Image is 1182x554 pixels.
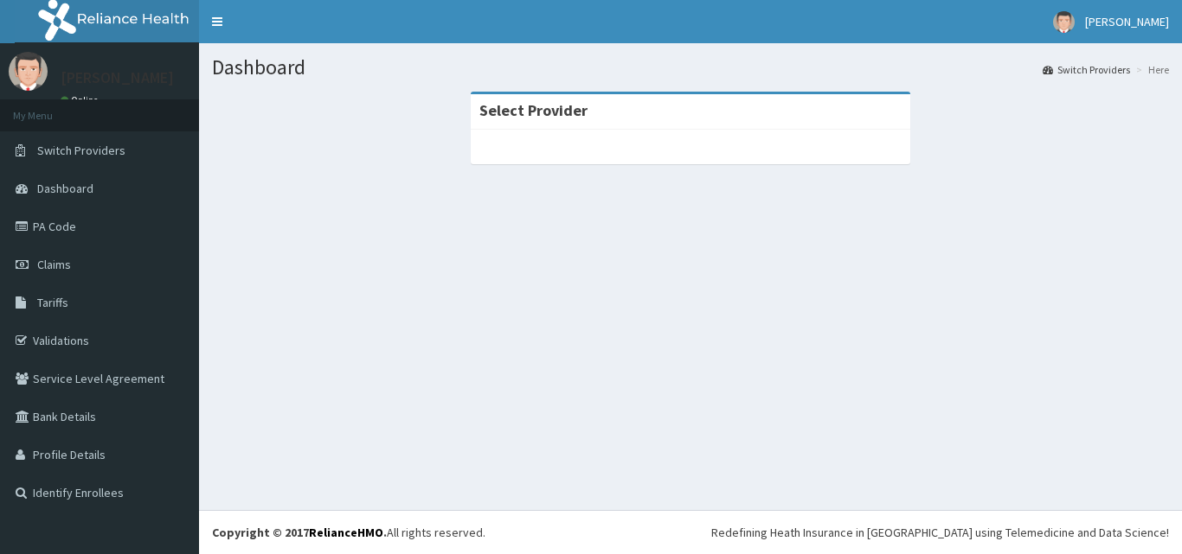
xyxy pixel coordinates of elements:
a: Switch Providers [1043,62,1130,77]
span: Dashboard [37,181,93,196]
li: Here [1132,62,1169,77]
span: Tariffs [37,295,68,310]
span: Claims [37,257,71,272]
p: [PERSON_NAME] [61,70,174,86]
footer: All rights reserved. [199,510,1182,554]
h1: Dashboard [212,56,1169,79]
span: [PERSON_NAME] [1085,14,1169,29]
span: Switch Providers [37,143,125,158]
strong: Select Provider [479,100,588,120]
strong: Copyright © 2017 . [212,525,387,540]
a: RelianceHMO [309,525,383,540]
a: Online [61,94,102,106]
img: User Image [9,52,48,91]
div: Redefining Heath Insurance in [GEOGRAPHIC_DATA] using Telemedicine and Data Science! [711,524,1169,541]
img: User Image [1053,11,1075,33]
